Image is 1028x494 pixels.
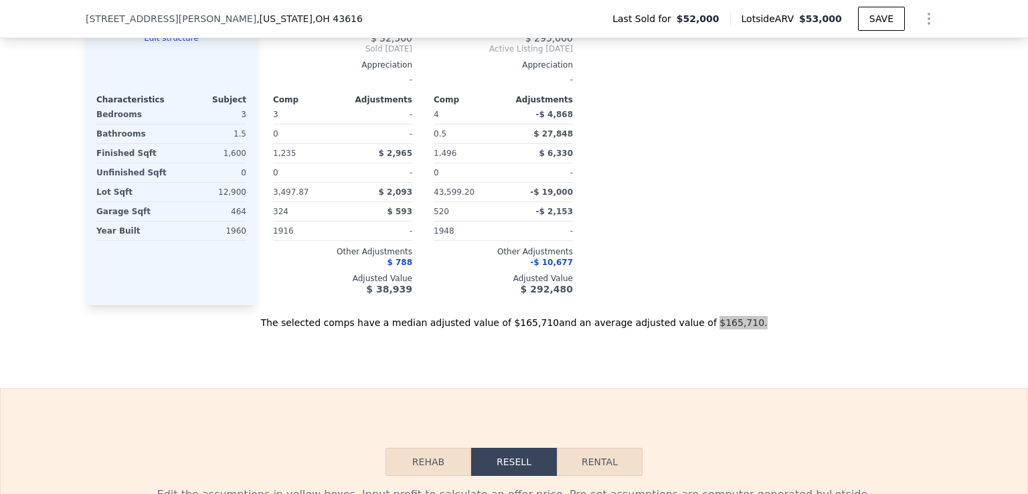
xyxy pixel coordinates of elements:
[273,273,412,284] div: Adjusted Value
[434,70,573,89] div: -
[557,448,642,476] button: Rental
[96,144,169,163] div: Finished Sqft
[345,163,412,182] div: -
[273,110,278,119] span: 3
[273,187,309,197] span: 3,497.87
[612,12,677,25] span: Last Sold for
[434,125,501,143] div: 0.5
[174,125,246,143] div: 1.5
[174,144,246,163] div: 1,600
[379,149,412,158] span: $ 2,965
[96,33,246,44] button: Edit structure
[521,284,573,295] span: $ 292,480
[273,149,296,158] span: 1,235
[273,168,278,177] span: 0
[434,222,501,240] div: 1948
[371,33,412,44] span: $ 32,500
[677,12,719,25] span: $52,000
[86,12,256,25] span: [STREET_ADDRESS][PERSON_NAME]
[174,183,246,201] div: 12,900
[366,284,412,295] span: $ 38,939
[387,207,412,216] span: $ 593
[174,202,246,221] div: 464
[434,60,573,70] div: Appreciation
[858,7,905,31] button: SAVE
[506,163,573,182] div: -
[273,246,412,257] div: Other Adjustments
[313,13,363,24] span: , OH 43616
[503,94,573,105] div: Adjustments
[471,448,557,476] button: Resell
[273,70,412,89] div: -
[525,33,573,44] span: $ 295,000
[434,207,449,216] span: 520
[174,163,246,182] div: 0
[434,149,456,158] span: 1,496
[530,258,573,267] span: -$ 10,677
[96,202,169,221] div: Garage Sqft
[343,94,412,105] div: Adjustments
[273,44,412,54] span: Sold [DATE]
[96,125,169,143] div: Bathrooms
[345,222,412,240] div: -
[174,105,246,124] div: 3
[434,110,439,119] span: 4
[434,44,573,54] span: Active Listing [DATE]
[345,105,412,124] div: -
[96,94,171,105] div: Characteristics
[530,187,573,197] span: -$ 19,000
[506,222,573,240] div: -
[799,13,842,24] span: $53,000
[273,207,288,216] span: 324
[533,129,573,139] span: $ 27,848
[273,222,340,240] div: 1916
[379,187,412,197] span: $ 2,093
[96,183,169,201] div: Lot Sqft
[742,12,799,25] span: Lotside ARV
[434,273,573,284] div: Adjusted Value
[434,168,439,177] span: 0
[536,207,573,216] span: -$ 2,153
[256,12,363,25] span: , [US_STATE]
[273,125,340,143] div: 0
[273,94,343,105] div: Comp
[434,246,573,257] div: Other Adjustments
[539,149,573,158] span: $ 6,330
[434,94,503,105] div: Comp
[916,5,942,32] button: Show Options
[174,222,246,240] div: 1960
[345,125,412,143] div: -
[96,105,169,124] div: Bedrooms
[387,258,412,267] span: $ 788
[86,305,942,329] div: The selected comps have a median adjusted value of $165,710 and an average adjusted value of $165...
[385,448,471,476] button: Rehab
[96,163,169,182] div: Unfinished Sqft
[171,94,246,105] div: Subject
[96,222,169,240] div: Year Built
[536,110,573,119] span: -$ 4,868
[273,60,412,70] div: Appreciation
[434,187,475,197] span: 43,599.20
